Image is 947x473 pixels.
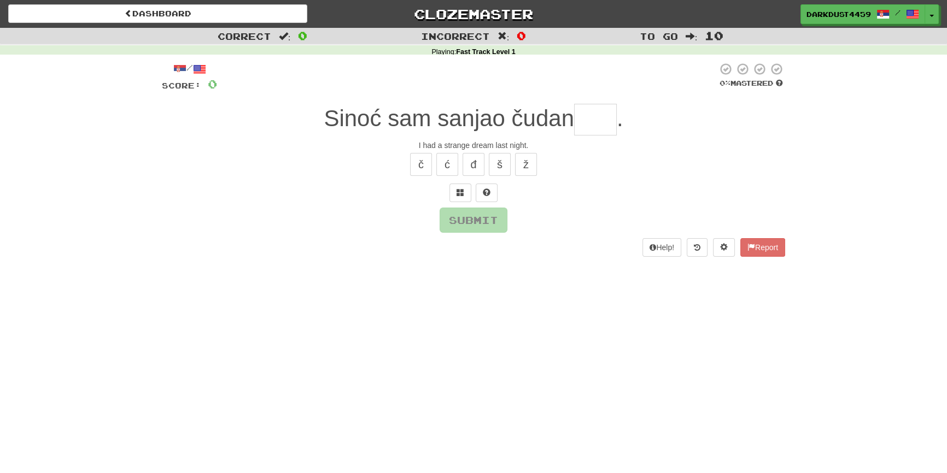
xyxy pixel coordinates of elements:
[476,184,498,202] button: Single letter hint - you only get 1 per sentence and score half the points! alt+h
[279,32,291,41] span: :
[208,77,217,91] span: 0
[717,79,785,88] div: Mastered
[449,184,471,202] button: Switch sentence to multiple choice alt+p
[498,32,510,41] span: :
[162,81,201,90] span: Score:
[456,48,516,56] strong: Fast Track Level 1
[463,153,484,176] button: đ
[8,4,307,23] a: Dashboard
[705,29,723,42] span: 10
[162,140,785,151] div: I had a strange dream last night.
[642,238,681,257] button: Help!
[410,153,432,176] button: č
[515,153,537,176] button: ž
[806,9,871,19] span: DarkDust4459
[436,153,458,176] button: ć
[218,31,271,42] span: Correct
[720,79,730,87] span: 0 %
[298,29,307,42] span: 0
[640,31,678,42] span: To go
[686,32,698,41] span: :
[489,153,511,176] button: š
[162,62,217,76] div: /
[440,208,507,233] button: Submit
[324,4,623,23] a: Clozemaster
[517,29,526,42] span: 0
[617,105,623,131] span: .
[421,31,490,42] span: Incorrect
[895,9,901,16] span: /
[324,105,574,131] span: Sinoć sam sanjao čudan
[687,238,708,257] button: Round history (alt+y)
[800,4,925,24] a: DarkDust4459 /
[740,238,785,257] button: Report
